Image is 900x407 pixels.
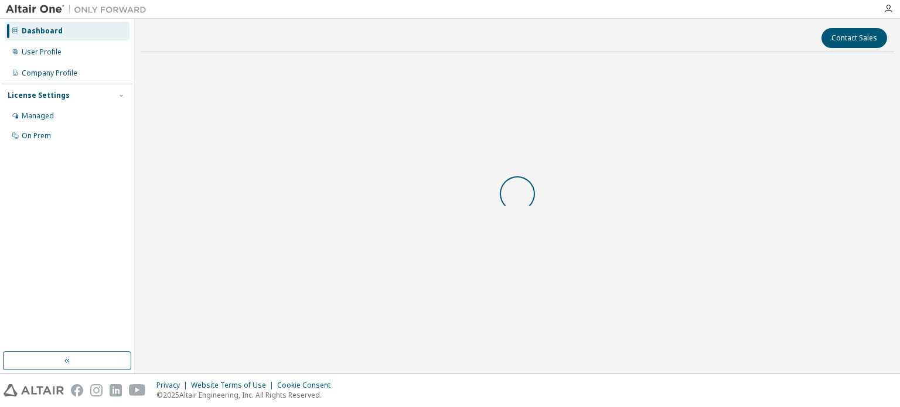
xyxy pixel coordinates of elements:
[129,384,146,396] img: youtube.svg
[22,69,77,78] div: Company Profile
[4,384,64,396] img: altair_logo.svg
[6,4,152,15] img: Altair One
[90,384,103,396] img: instagram.svg
[71,384,83,396] img: facebook.svg
[22,47,62,57] div: User Profile
[22,111,54,121] div: Managed
[821,28,887,48] button: Contact Sales
[22,26,63,36] div: Dashboard
[156,390,337,400] p: © 2025 Altair Engineering, Inc. All Rights Reserved.
[156,381,191,390] div: Privacy
[191,381,277,390] div: Website Terms of Use
[8,91,70,100] div: License Settings
[277,381,337,390] div: Cookie Consent
[22,131,51,141] div: On Prem
[110,384,122,396] img: linkedin.svg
